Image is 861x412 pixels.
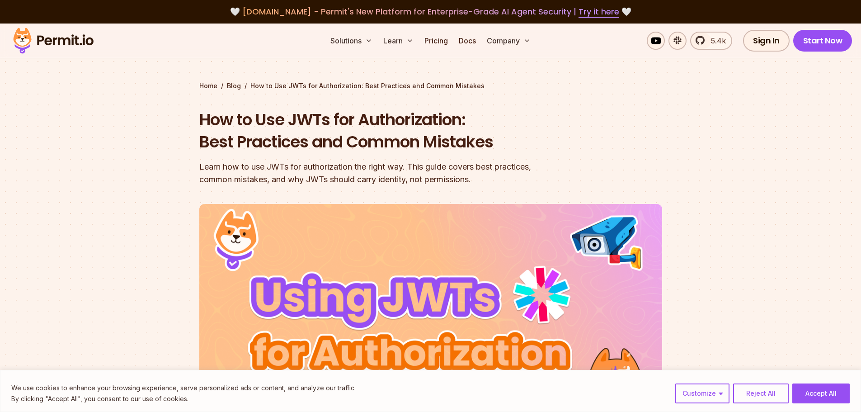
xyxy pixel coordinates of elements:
div: / / [199,81,662,90]
div: 🤍 🤍 [22,5,839,18]
a: Sign In [743,30,790,52]
img: Permit logo [9,25,98,56]
a: Try it here [579,6,619,18]
a: Start Now [793,30,852,52]
h1: How to Use JWTs for Authorization: Best Practices and Common Mistakes [199,109,546,153]
button: Reject All [733,384,789,403]
a: Home [199,81,217,90]
span: 5.4k [706,35,726,46]
a: Blog [227,81,241,90]
button: Accept All [792,384,850,403]
a: 5.4k [690,32,732,50]
button: Customize [675,384,729,403]
p: We use cookies to enhance your browsing experience, serve personalized ads or content, and analyz... [11,383,356,393]
div: Learn how to use JWTs for authorization the right way. This guide covers best practices, common m... [199,161,546,186]
button: Learn [380,32,417,50]
button: Solutions [327,32,376,50]
p: By clicking "Accept All", you consent to our use of cookies. [11,393,356,404]
button: Company [483,32,534,50]
a: Docs [455,32,480,50]
a: Pricing [421,32,452,50]
span: [DOMAIN_NAME] - Permit's New Platform for Enterprise-Grade AI Agent Security | [242,6,619,17]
